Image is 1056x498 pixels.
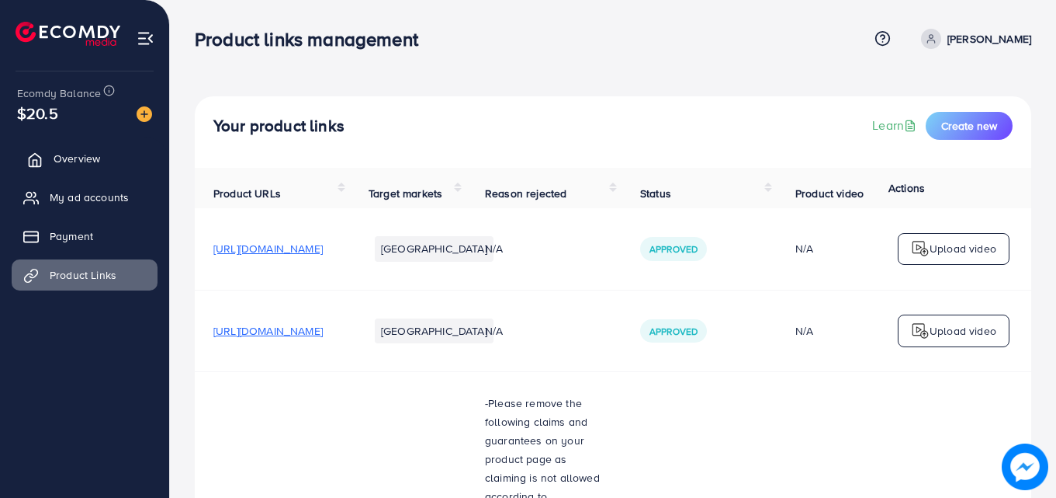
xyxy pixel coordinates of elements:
span: $20.5 [17,102,58,124]
a: [PERSON_NAME] [915,29,1031,49]
h4: Your product links [213,117,344,136]
span: [URL][DOMAIN_NAME] [213,241,323,256]
a: Payment [12,221,158,252]
span: Approved [649,242,698,256]
span: My ad accounts [50,190,129,205]
span: Ecomdy Balance [17,85,101,101]
span: Reason rejected [485,186,566,201]
span: N/A [485,241,503,256]
p: Upload video [930,239,996,258]
h3: Product links management [195,28,431,50]
span: N/A [485,323,503,339]
span: Payment [50,228,93,244]
a: Overview [12,143,158,174]
p: [PERSON_NAME] [947,30,1031,48]
a: My ad accounts [12,182,158,213]
p: Upload video [930,322,996,340]
img: image [1002,444,1048,490]
span: Product Links [50,267,116,283]
span: Approved [649,325,698,338]
img: logo [911,322,930,340]
span: Product video [795,186,864,201]
li: [GEOGRAPHIC_DATA] [375,236,493,261]
button: Create new [926,112,1013,140]
img: menu [137,30,154,47]
span: Product URLs [213,186,281,201]
img: image [137,106,152,122]
div: N/A [795,323,905,339]
span: Overview [54,151,100,166]
span: Actions [888,180,925,196]
a: Product Links [12,259,158,291]
span: Target markets [369,186,442,201]
span: Create new [941,118,997,134]
span: [URL][DOMAIN_NAME] [213,323,323,339]
div: N/A [795,241,905,256]
img: logo [16,22,120,46]
a: Learn [872,117,919,134]
img: logo [911,239,930,258]
span: Status [640,186,671,201]
li: [GEOGRAPHIC_DATA] [375,319,493,343]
